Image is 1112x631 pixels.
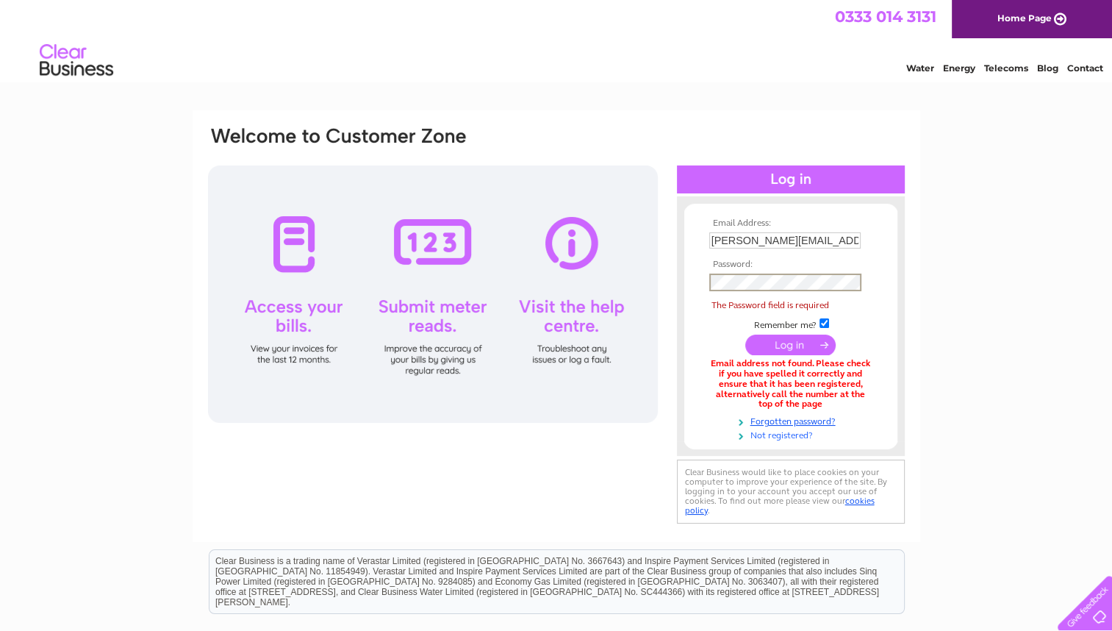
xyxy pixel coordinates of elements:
[984,63,1028,74] a: Telecoms
[209,8,904,71] div: Clear Business is a trading name of Verastar Limited (registered in [GEOGRAPHIC_DATA] No. 3667643...
[835,7,936,26] a: 0333 014 3131
[706,260,876,270] th: Password:
[745,335,836,355] input: Submit
[711,300,829,310] span: The Password field is required
[677,460,905,524] div: Clear Business would like to place cookies on your computer to improve your experience of the sit...
[709,427,876,441] a: Not registered?
[906,63,934,74] a: Water
[706,218,876,229] th: Email Address:
[39,38,114,83] img: logo.png
[685,496,875,516] a: cookies policy
[1067,63,1103,74] a: Contact
[709,359,872,410] div: Email address not found. Please check if you have spelled it correctly and ensure that it has bee...
[709,413,876,427] a: Forgotten password?
[706,316,876,331] td: Remember me?
[1037,63,1058,74] a: Blog
[943,63,975,74] a: Energy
